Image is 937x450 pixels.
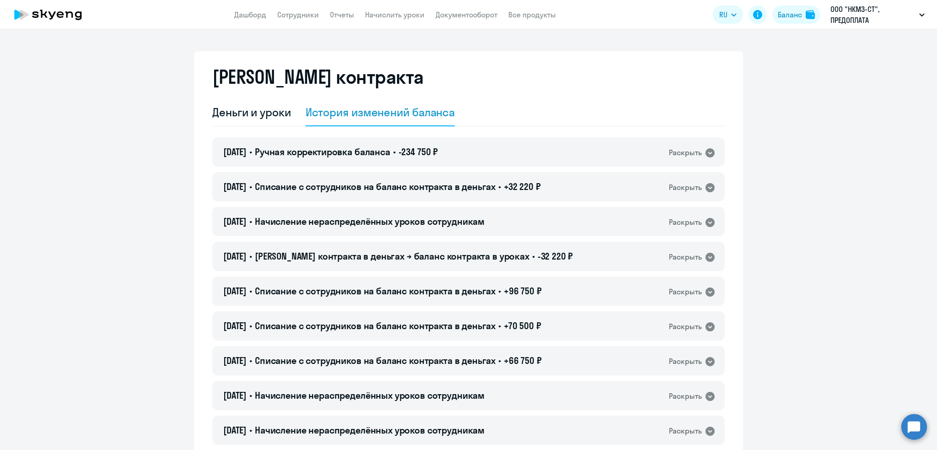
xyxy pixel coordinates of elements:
[212,105,291,119] div: Деньги и уроки
[669,425,702,437] div: Раскрыть
[249,424,252,436] span: •
[234,10,266,19] a: Дашборд
[806,10,815,19] img: balance
[669,321,702,332] div: Раскрыть
[255,390,485,401] span: Начисление нераспределённых уроков сотрудникам
[223,390,247,401] span: [DATE]
[830,4,915,26] p: ООО "НКМЗ-СТ", ПРЕДОПЛАТА
[249,355,252,366] span: •
[772,5,820,24] button: Балансbalance
[498,355,501,366] span: •
[330,10,354,19] a: Отчеты
[249,216,252,227] span: •
[255,146,390,157] span: Ручная корректировка баланса
[255,424,485,436] span: Начисление нераспределённых уроков сотрудникам
[255,181,495,192] span: Списание с сотрудников на баланс контракта в деньгах
[508,10,556,19] a: Все продукты
[719,9,727,20] span: RU
[669,356,702,367] div: Раскрыть
[393,146,396,157] span: •
[223,250,247,262] span: [DATE]
[255,355,495,366] span: Списание с сотрудников на баланс контракта в деньгах
[778,9,802,20] div: Баланс
[306,105,455,119] div: История изменений баланса
[504,181,541,192] span: +32 220 ₽
[436,10,497,19] a: Документооборот
[212,66,424,88] h2: [PERSON_NAME] контракта
[669,286,702,298] div: Раскрыть
[223,355,247,366] span: [DATE]
[498,181,501,192] span: •
[249,250,252,262] span: •
[249,181,252,192] span: •
[223,285,247,297] span: [DATE]
[504,285,542,297] span: +96 750 ₽
[249,320,252,331] span: •
[255,285,495,297] span: Списание с сотрудников на баланс контракта в деньгах
[223,320,247,331] span: [DATE]
[249,146,252,157] span: •
[255,320,495,331] span: Списание с сотрудников на баланс контракта в деньгах
[669,251,702,263] div: Раскрыть
[255,250,529,262] span: [PERSON_NAME] контракта в деньгах → баланс контракта в уроках
[504,355,542,366] span: +66 750 ₽
[669,390,702,402] div: Раскрыть
[669,217,702,228] div: Раскрыть
[223,424,247,436] span: [DATE]
[498,320,501,331] span: •
[713,5,743,24] button: RU
[498,285,501,297] span: •
[504,320,541,331] span: +70 500 ₽
[398,146,438,157] span: -234 750 ₽
[538,250,573,262] span: -32 220 ₽
[669,182,702,193] div: Раскрыть
[532,250,535,262] span: •
[277,10,319,19] a: Сотрудники
[249,390,252,401] span: •
[249,285,252,297] span: •
[826,4,929,26] button: ООО "НКМЗ-СТ", ПРЕДОПЛАТА
[223,181,247,192] span: [DATE]
[255,216,485,227] span: Начисление нераспределённых уроков сотрудникам
[223,216,247,227] span: [DATE]
[223,146,247,157] span: [DATE]
[669,147,702,158] div: Раскрыть
[365,10,425,19] a: Начислить уроки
